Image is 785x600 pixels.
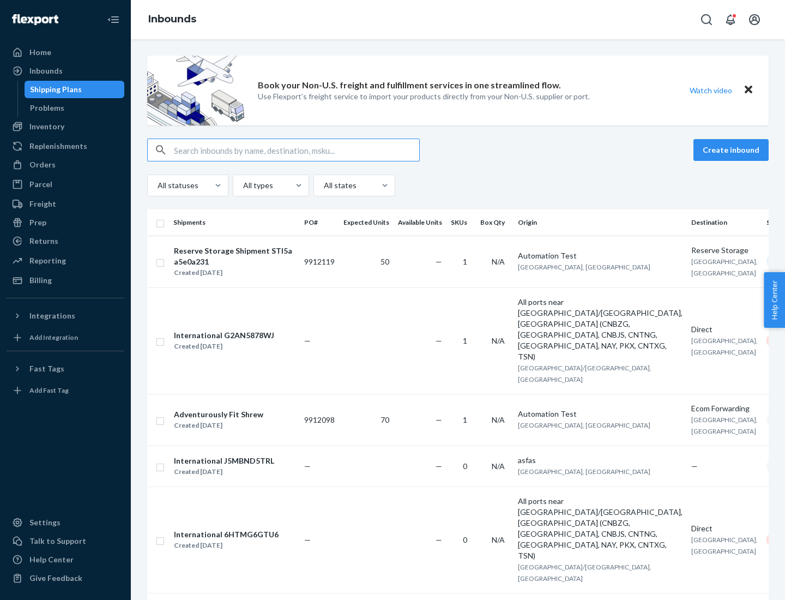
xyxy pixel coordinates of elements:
[242,180,243,191] input: All types
[29,386,69,395] div: Add Fast Tag
[29,363,64,374] div: Fast Tags
[436,336,442,345] span: —
[169,209,300,236] th: Shipments
[492,257,505,266] span: N/A
[463,535,467,544] span: 0
[7,514,124,531] a: Settings
[140,4,205,35] ol: breadcrumbs
[693,139,769,161] button: Create inbound
[518,297,683,362] div: All ports near [GEOGRAPHIC_DATA]/[GEOGRAPHIC_DATA], [GEOGRAPHIC_DATA] (CNBZG, [GEOGRAPHIC_DATA], ...
[7,532,124,550] a: Talk to Support
[446,209,476,236] th: SKUs
[7,214,124,231] a: Prep
[7,195,124,213] a: Freight
[7,232,124,250] a: Returns
[29,536,86,547] div: Talk to Support
[7,551,124,568] a: Help Center
[7,329,124,346] a: Add Integration
[691,245,758,256] div: Reserve Storage
[102,9,124,31] button: Close Navigation
[29,121,64,132] div: Inventory
[696,9,717,31] button: Open Search Box
[436,415,442,424] span: —
[7,176,124,193] a: Parcel
[29,199,56,209] div: Freight
[29,275,52,286] div: Billing
[29,236,58,247] div: Returns
[29,217,46,228] div: Prep
[381,257,389,266] span: 50
[323,180,324,191] input: All states
[463,415,467,424] span: 1
[339,209,394,236] th: Expected Units
[174,267,295,278] div: Created [DATE]
[304,336,311,345] span: —
[29,255,66,266] div: Reporting
[25,99,125,117] a: Problems
[174,540,279,551] div: Created [DATE]
[258,91,590,102] p: Use Flexport’s freight service to import your products directly from your Non-U.S. supplier or port.
[744,9,765,31] button: Open account menu
[518,421,650,429] span: [GEOGRAPHIC_DATA], [GEOGRAPHIC_DATA]
[436,461,442,471] span: —
[518,250,683,261] div: Automation Test
[12,14,58,25] img: Flexport logo
[463,336,467,345] span: 1
[492,535,505,544] span: N/A
[7,62,124,80] a: Inbounds
[29,554,74,565] div: Help Center
[7,44,124,61] a: Home
[518,409,683,419] div: Automation Test
[518,455,683,466] div: asfas
[492,461,505,471] span: N/A
[691,523,758,534] div: Direct
[7,272,124,289] a: Billing
[7,118,124,135] a: Inventory
[7,252,124,269] a: Reporting
[691,324,758,335] div: Direct
[304,461,311,471] span: —
[7,569,124,587] button: Give Feedback
[174,466,274,477] div: Created [DATE]
[300,236,339,287] td: 9912119
[7,307,124,325] button: Integrations
[691,461,698,471] span: —
[148,13,196,25] a: Inbounds
[764,272,785,328] span: Help Center
[156,180,158,191] input: All statuses
[691,536,758,555] span: [GEOGRAPHIC_DATA], [GEOGRAPHIC_DATA]
[463,257,467,266] span: 1
[7,360,124,377] button: Fast Tags
[174,245,295,267] div: Reserve Storage Shipment STI5aa5e0a231
[741,82,756,98] button: Close
[25,81,125,98] a: Shipping Plans
[720,9,741,31] button: Open notifications
[436,535,442,544] span: —
[7,137,124,155] a: Replenishments
[463,461,467,471] span: 0
[258,79,561,92] p: Book your Non-U.S. freight and fulfillment services in one streamlined flow.
[29,333,78,342] div: Add Integration
[436,257,442,266] span: —
[174,420,263,431] div: Created [DATE]
[691,337,758,356] span: [GEOGRAPHIC_DATA], [GEOGRAPHIC_DATA]
[691,416,758,435] span: [GEOGRAPHIC_DATA], [GEOGRAPHIC_DATA]
[381,415,389,424] span: 70
[29,179,52,190] div: Parcel
[174,529,279,540] div: International 6HTMG6GTU6
[492,415,505,424] span: N/A
[29,141,87,152] div: Replenishments
[29,517,61,528] div: Settings
[691,403,758,414] div: Ecom Forwarding
[174,341,274,352] div: Created [DATE]
[300,394,339,446] td: 9912098
[174,330,274,341] div: International G2AN5878WJ
[29,573,82,584] div: Give Feedback
[30,84,82,95] div: Shipping Plans
[518,496,683,561] div: All ports near [GEOGRAPHIC_DATA]/[GEOGRAPHIC_DATA], [GEOGRAPHIC_DATA] (CNBZG, [GEOGRAPHIC_DATA], ...
[518,263,650,271] span: [GEOGRAPHIC_DATA], [GEOGRAPHIC_DATA]
[518,364,651,383] span: [GEOGRAPHIC_DATA]/[GEOGRAPHIC_DATA], [GEOGRAPHIC_DATA]
[30,103,64,113] div: Problems
[7,156,124,173] a: Orders
[29,310,75,321] div: Integrations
